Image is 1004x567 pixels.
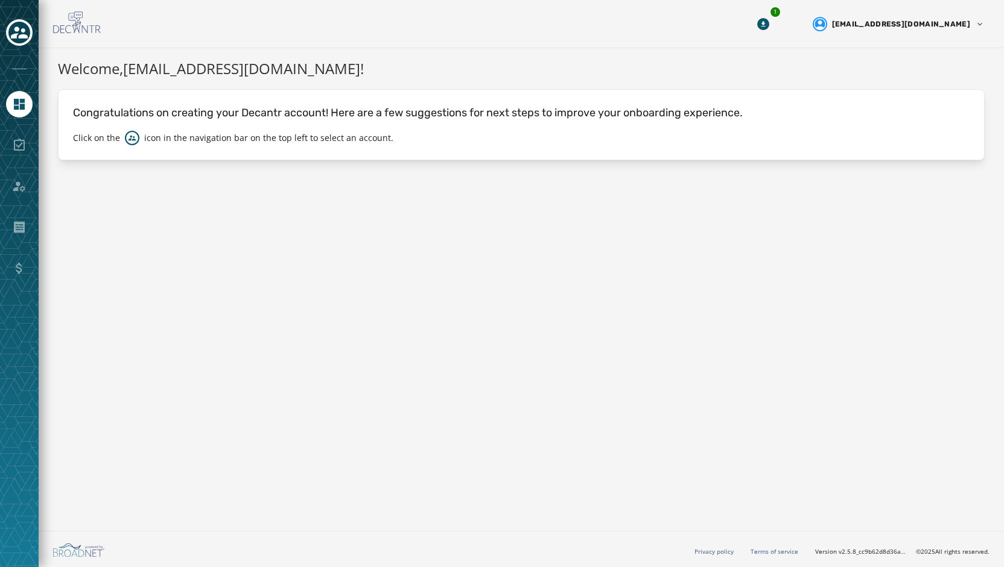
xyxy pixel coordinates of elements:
span: [EMAIL_ADDRESS][DOMAIN_NAME] [832,19,970,29]
button: User settings [808,12,990,36]
span: © 2025 All rights reserved. [916,547,990,556]
a: Privacy policy [694,547,734,556]
h1: Welcome, [EMAIL_ADDRESS][DOMAIN_NAME] ! [58,58,985,80]
span: Version [815,547,906,556]
p: icon in the navigation bar on the top left to select an account. [144,132,393,144]
p: Click on the [73,132,120,144]
button: Toggle account select drawer [6,19,33,46]
p: Congratulations on creating your Decantr account! Here are a few suggestions for next steps to im... [73,104,970,121]
div: 1 [769,6,781,18]
button: Download Menu [752,13,774,35]
a: Navigate to Home [6,91,33,117]
a: Terms of service [751,547,798,556]
span: v2.5.8_cc9b62d8d36ac40d66e6ee4009d0e0f304571100 [839,547,906,556]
